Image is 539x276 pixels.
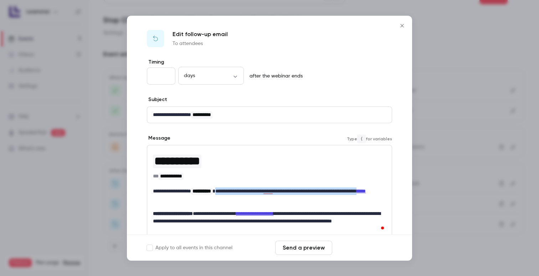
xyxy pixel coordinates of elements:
button: Send a preview [275,241,332,255]
p: after the webinar ends [247,72,303,80]
code: { [357,135,366,143]
label: Subject [147,96,167,103]
button: Close [395,19,409,33]
label: Apply to all events in this channel [147,244,232,251]
div: editor [147,145,392,237]
span: Type for variables [347,135,392,143]
div: editor [147,107,392,123]
p: Edit follow-up email [173,30,228,39]
label: Timing [147,59,392,66]
button: Save changes [335,241,392,255]
div: To enrich screen reader interactions, please activate Accessibility in Grammarly extension settings [147,145,392,237]
div: days [178,72,244,79]
label: Message [147,135,170,142]
p: To attendees [173,40,228,47]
